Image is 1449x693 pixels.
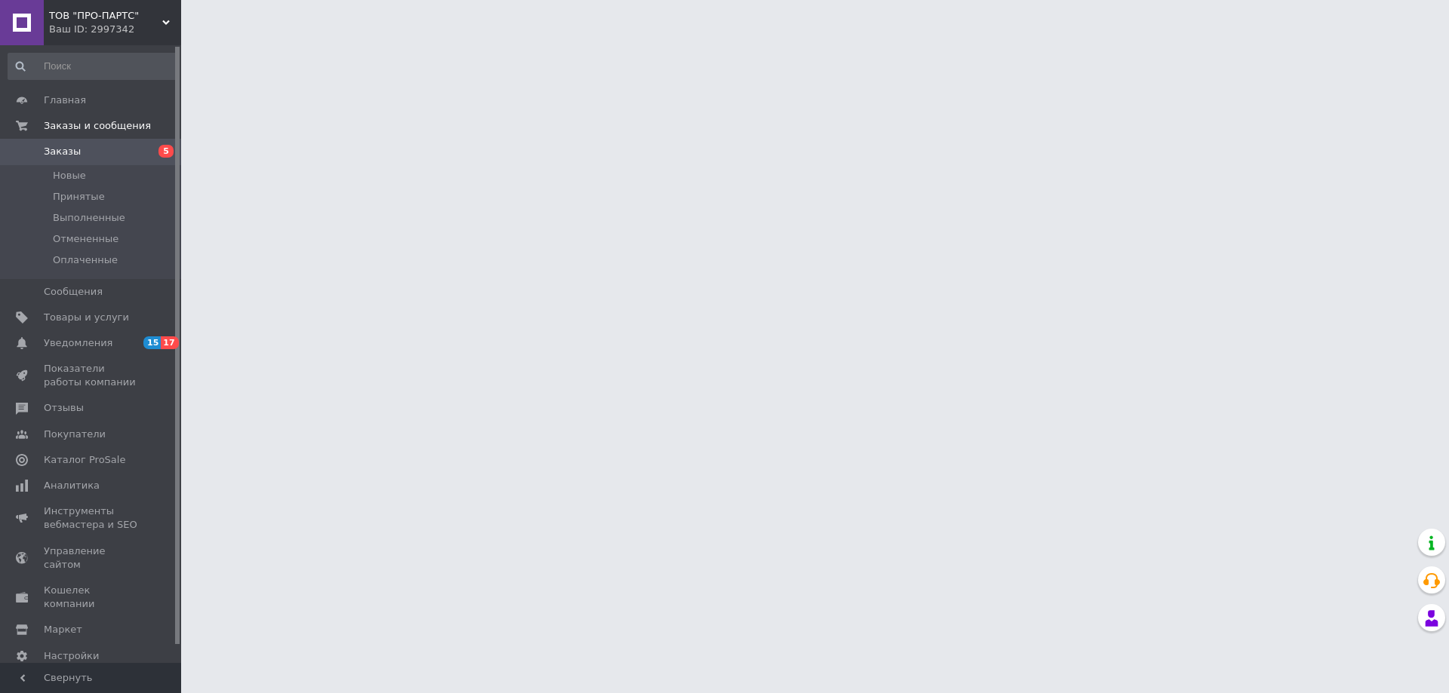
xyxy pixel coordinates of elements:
[53,169,86,182] span: Новые
[53,211,125,225] span: Выполненные
[53,253,118,267] span: Оплаченные
[143,336,161,349] span: 15
[53,232,118,246] span: Отмененные
[44,649,99,663] span: Настройки
[44,544,140,572] span: Управление сайтом
[44,119,151,133] span: Заказы и сообщения
[49,9,162,23] span: ТОВ "ПРО-ПАРТС"
[44,401,84,415] span: Отзывы
[44,336,112,350] span: Уведомления
[44,504,140,532] span: Инструменты вебмастера и SEO
[44,285,103,299] span: Сообщения
[44,453,125,467] span: Каталог ProSale
[44,145,81,158] span: Заказы
[8,53,178,80] input: Поиск
[158,145,174,158] span: 5
[53,190,105,204] span: Принятые
[161,336,178,349] span: 17
[44,362,140,389] span: Показатели работы компании
[49,23,181,36] div: Ваш ID: 2997342
[44,94,86,107] span: Главная
[44,479,100,492] span: Аналитика
[44,311,129,324] span: Товары и услуги
[44,623,82,636] span: Маркет
[44,584,140,611] span: Кошелек компании
[44,428,106,441] span: Покупатели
